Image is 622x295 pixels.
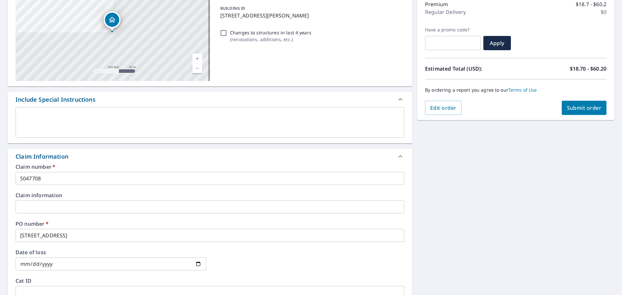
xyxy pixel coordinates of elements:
[425,8,466,16] p: Regular Delivery
[192,54,202,63] a: Current Level 17, Zoom In
[16,193,404,198] label: Claim information
[570,65,606,73] p: $18.70 - $60.20
[104,11,121,31] div: Dropped pin, building 1, Residential property, 1124 Ocean Blvd Holly Ridge, NC 28445
[483,36,511,50] button: Apply
[425,65,516,73] p: Estimated Total (USD):
[508,87,537,93] a: Terms of Use
[576,0,606,8] p: $18.7 - $60.2
[16,152,68,161] div: Claim Information
[192,63,202,73] a: Current Level 17, Zoom Out
[425,101,462,115] button: Edit order
[8,92,412,107] div: Include Special Instructions
[425,27,481,33] label: Have a promo code?
[220,6,245,11] p: BUILDING ID
[8,149,412,164] div: Claim Information
[567,104,602,111] span: Submit order
[220,12,402,19] p: [STREET_ADDRESS][PERSON_NAME]
[230,36,311,43] p: ( renovations, additions, etc. )
[16,250,206,255] label: Date of loss
[16,221,404,226] label: PO number
[16,95,96,104] div: Include Special Instructions
[489,40,506,47] span: Apply
[601,8,606,16] p: $0
[425,87,606,93] p: By ordering a report you agree to our
[430,104,456,111] span: Edit order
[425,0,448,8] p: Premium
[562,101,607,115] button: Submit order
[230,29,311,36] p: Changes to structures in last 4 years
[16,278,404,283] label: Cat ID
[16,164,404,169] label: Claim number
